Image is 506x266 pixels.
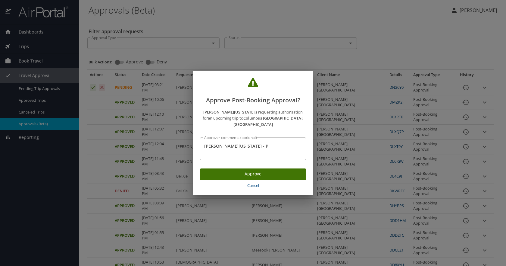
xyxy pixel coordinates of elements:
[205,170,301,178] span: Approve
[233,115,304,127] strong: Columbus [GEOGRAPHIC_DATA], [GEOGRAPHIC_DATA]
[200,168,306,180] button: Approve
[200,180,306,191] button: Cancel
[200,78,306,105] h2: Approve Post-Booking Approval?
[203,109,255,115] strong: [PERSON_NAME][US_STATE]
[204,143,302,155] textarea: [PERSON_NAME][US_STATE] - P
[202,182,304,189] span: Cancel
[200,109,306,128] p: is requesting authorization for an upcoming trip to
